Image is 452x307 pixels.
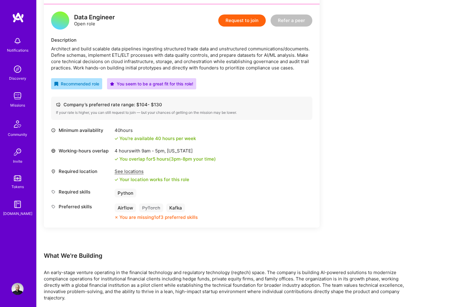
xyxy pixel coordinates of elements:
[51,149,56,153] i: icon World
[51,148,112,154] div: Working-hours overlap
[51,169,56,174] i: icon Location
[11,283,24,295] img: User Avatar
[8,131,27,138] div: Community
[3,210,32,217] div: [DOMAIN_NAME]
[51,128,56,133] i: icon Clock
[166,203,185,212] div: Kafka
[139,203,163,212] div: PyTorch
[10,117,25,131] img: Community
[51,37,312,43] div: Description
[13,158,22,165] div: Invite
[11,35,24,47] img: bell
[11,184,24,190] div: Tokens
[115,157,118,161] i: icon Check
[11,198,24,210] img: guide book
[115,216,118,219] i: icon CloseOrange
[115,189,136,197] div: Python
[140,148,167,154] span: 9am - 5pm ,
[9,75,26,82] div: Discovery
[51,204,56,209] i: icon Tag
[54,81,99,87] div: Recommended role
[115,148,216,154] div: 4 hours with [US_STATE]
[54,82,58,86] i: icon RecommendedBadge
[44,252,407,260] div: What We're Building
[10,283,25,295] a: User Avatar
[115,178,118,181] i: icon Check
[51,168,112,174] div: Required location
[115,168,189,174] div: See locations
[7,47,28,53] div: Notifications
[10,102,25,108] div: Missions
[51,190,56,194] i: icon Tag
[115,176,189,183] div: Your location works for this role
[14,175,21,181] img: tokens
[115,203,136,212] div: Airflow
[11,146,24,158] img: Invite
[11,63,24,75] img: discovery
[56,101,307,108] div: Company’s preferred rate range: $ 104 - $ 130
[56,102,60,107] i: icon Cash
[74,14,115,27] div: Open role
[119,214,198,220] div: You are missing 1 of 3 preferred skills
[115,127,196,133] div: 40 hours
[51,46,312,71] div: Architect and build scalable data pipelines ingesting structured trade data and unstructured comm...
[11,90,24,102] img: teamwork
[110,82,114,86] i: icon PurpleStar
[12,12,24,23] img: logo
[110,81,193,87] div: You seem to be a great fit for this role!
[171,156,192,162] span: 3pm - 8pm
[115,135,196,142] div: You're available 40 hours per week
[44,269,407,301] p: An early-stage venture operating in the financial technology and regulatory technology (regtech) ...
[51,203,112,210] div: Preferred skills
[218,14,266,27] button: Request to join
[51,127,112,133] div: Minimum availability
[74,14,115,21] div: Data Engineer
[119,156,216,162] div: You overlap for 5 hours ( your time)
[115,137,118,140] i: icon Check
[271,14,312,27] button: Refer a peer
[56,110,307,115] div: If your rate is higher, you can still request to join — but your chances of getting on the missio...
[51,189,112,195] div: Required skills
